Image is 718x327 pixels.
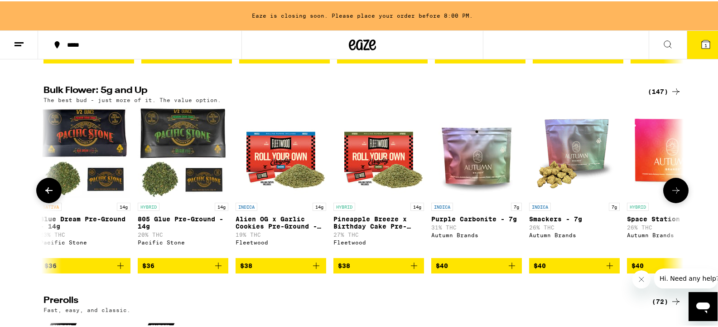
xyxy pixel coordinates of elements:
[529,214,620,221] p: Smackers - 7g
[40,238,130,244] div: Pacific Stone
[431,106,522,257] a: Open page for Purple Carbonite - 7g from Autumn Brands
[631,261,644,268] span: $40
[236,257,326,272] button: Add to bag
[431,231,522,237] div: Autumn Brands
[142,261,154,268] span: $36
[236,214,326,229] p: Alien OG x Garlic Cookies Pre-Ground - 14g
[5,6,65,14] span: Hi. Need any help?
[431,257,522,272] button: Add to bag
[40,201,62,210] p: SATIVA
[138,106,228,197] img: Pacific Stone - 805 Glue Pre-Ground - 14g
[627,231,718,237] div: Autumn Brands
[627,257,718,272] button: Add to bag
[529,201,551,210] p: INDICA
[529,223,620,229] p: 26% THC
[431,106,522,197] img: Autumn Brands - Purple Carbonite - 7g
[40,106,130,257] a: Open page for Blue Dream Pre-Ground - 14g from Pacific Stone
[236,238,326,244] div: Fleetwood
[40,214,130,229] p: Blue Dream Pre-Ground - 14g
[236,201,257,210] p: INDICA
[632,269,651,287] iframe: Close message
[40,257,130,272] button: Add to bag
[215,201,228,210] p: 14g
[236,106,326,257] a: Open page for Alien OG x Garlic Cookies Pre-Ground - 14g from Fleetwood
[240,261,252,268] span: $38
[44,261,57,268] span: $36
[138,238,228,244] div: Pacific Stone
[627,106,718,197] img: Autumn Brands - Space Station - 7g
[534,261,546,268] span: $40
[333,214,424,229] p: Pineapple Breeze x Birthday Cake Pre-Ground - 14g
[333,106,424,197] img: Fleetwood - Pineapple Breeze x Birthday Cake Pre-Ground - 14g
[627,214,718,221] p: Space Station - 7g
[609,201,620,210] p: 7g
[138,106,228,257] a: Open page for 805 Glue Pre-Ground - 14g from Pacific Stone
[313,201,326,210] p: 14g
[627,106,718,257] a: Open page for Space Station - 7g from Autumn Brands
[40,106,130,197] img: Pacific Stone - Blue Dream Pre-Ground - 14g
[529,231,620,237] div: Autumn Brands
[333,257,424,272] button: Add to bag
[627,201,649,210] p: HYBRID
[338,261,350,268] span: $38
[333,201,355,210] p: HYBRID
[529,106,620,257] a: Open page for Smackers - 7g from Autumn Brands
[431,223,522,229] p: 31% THC
[648,85,681,96] a: (147)
[43,96,221,102] p: The best bud - just more of it. The value option.
[410,201,424,210] p: 14g
[117,201,130,210] p: 14g
[43,295,637,306] h2: Prerolls
[529,257,620,272] button: Add to bag
[138,214,228,229] p: 805 Glue Pre-Ground - 14g
[138,230,228,236] p: 20% THC
[436,261,448,268] span: $40
[511,201,522,210] p: 7g
[689,291,718,320] iframe: Button to launch messaging window
[333,238,424,244] div: Fleetwood
[333,106,424,257] a: Open page for Pineapple Breeze x Birthday Cake Pre-Ground - 14g from Fleetwood
[236,106,326,197] img: Fleetwood - Alien OG x Garlic Cookies Pre-Ground - 14g
[704,41,707,47] span: 1
[43,85,637,96] h2: Bulk Flower: 5g and Up
[627,223,718,229] p: 26% THC
[138,201,159,210] p: HYBRID
[431,214,522,221] p: Purple Carbonite - 7g
[654,267,718,287] iframe: Message from company
[236,230,326,236] p: 19% THC
[431,201,453,210] p: INDICA
[43,306,130,312] p: Fast, easy, and classic.
[40,230,130,236] p: 23% THC
[652,295,681,306] a: (72)
[138,257,228,272] button: Add to bag
[333,230,424,236] p: 27% THC
[529,106,620,197] img: Autumn Brands - Smackers - 7g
